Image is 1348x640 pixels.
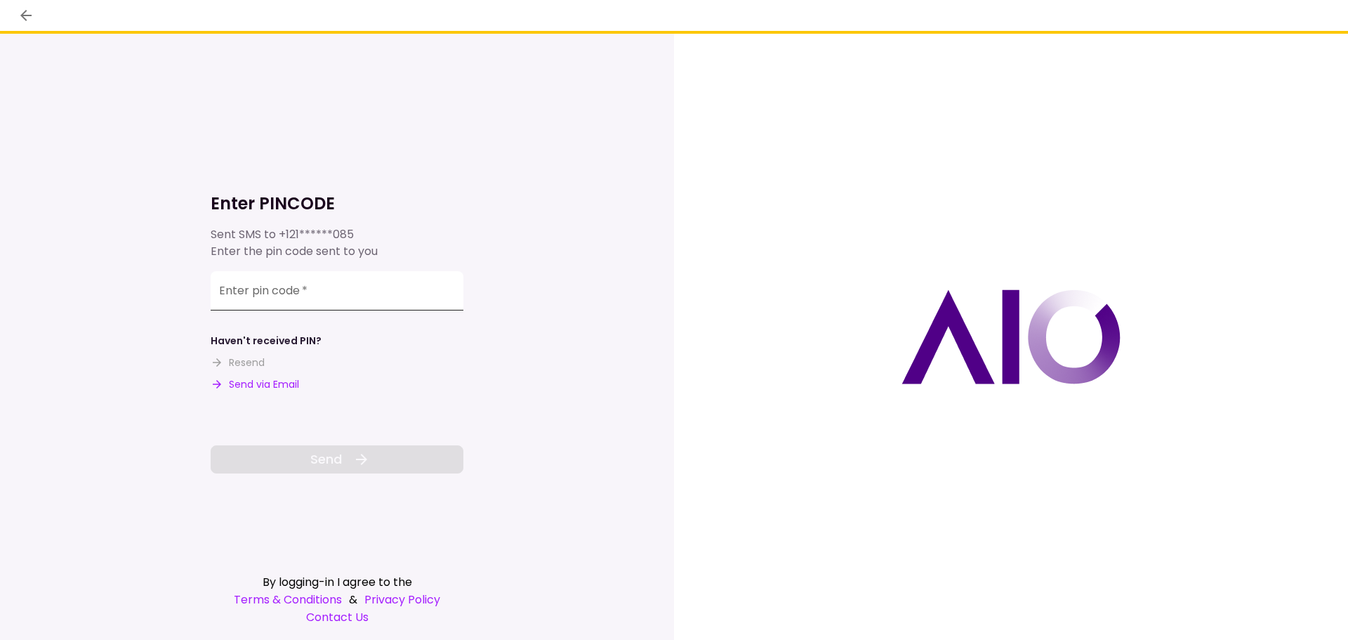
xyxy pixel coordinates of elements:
a: Terms & Conditions [234,591,342,608]
div: & [211,591,463,608]
div: Haven't received PIN? [211,334,322,348]
img: AIO logo [901,289,1121,384]
div: By logging-in I agree to the [211,573,463,591]
button: Send [211,445,463,474]
span: Send [310,450,342,469]
button: back [14,4,38,27]
button: Resend [211,355,265,370]
h1: Enter PINCODE [211,192,463,215]
button: Send via Email [211,377,299,392]
a: Contact Us [211,608,463,626]
a: Privacy Policy [364,591,440,608]
div: Sent SMS to Enter the pin code sent to you [211,226,463,260]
